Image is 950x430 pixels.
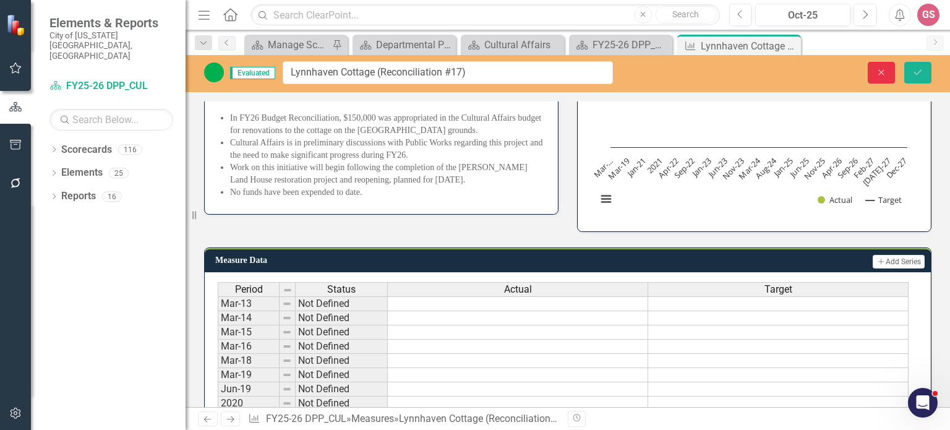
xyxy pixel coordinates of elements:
a: FY25-26 DPP_CUL [572,37,669,53]
td: Not Defined [296,296,388,311]
td: Mar-18 [218,354,280,368]
img: 8DAGhfEEPCf229AAAAAElFTkSuQmCC [282,398,292,408]
text: Aug-24 [753,155,779,181]
a: Scorecards [61,143,112,157]
text: Jun-23 [705,155,730,180]
input: Search Below... [49,109,173,131]
td: Not Defined [296,354,388,368]
div: Lynnhaven Cottage (Reconciliation #17) [701,38,798,54]
a: Manage Scorecards [247,37,329,53]
li: In FY26 Budget Reconciliation, $150,000 was appropriated in the Cultural Affairs budget for renov... [230,112,545,137]
div: Cultural Affairs [484,37,561,53]
a: Departmental Performance Plans - 3 Columns [356,37,453,53]
div: » » [248,412,558,426]
img: On Target [204,62,224,82]
div: FY25-26 DPP_CUL [593,37,669,53]
text: Nov-23 [720,155,746,181]
a: Measures [351,413,394,424]
button: Search [655,6,717,24]
div: Oct-25 [760,8,846,23]
text: [DATE]-27 [860,155,893,188]
a: Cultural Affairs [464,37,561,53]
text: Feb-27 [851,155,876,181]
img: 8DAGhfEEPCf229AAAAAElFTkSuQmCC [282,327,292,337]
text: 2021 [644,155,665,176]
text: Sep-26 [835,155,860,181]
button: Show Actual [818,194,852,205]
li: No funds have been expended to date. [230,186,545,199]
span: Actual [504,284,532,295]
td: Mar-15 [218,325,280,340]
td: Not Defined [296,311,388,325]
img: ClearPoint Strategy [6,14,28,36]
text: Jan-21 [623,155,648,180]
div: 116 [118,144,142,155]
text: Jun-25 [786,155,811,180]
span: Period [235,284,263,295]
img: 8DAGhfEEPCf229AAAAAElFTkSuQmCC [282,313,292,323]
img: 8DAGhfEEPCf229AAAAAElFTkSuQmCC [282,384,292,394]
li: Cultural Affairs is in preliminary discussions with Public Works regarding this project and the n... [230,137,545,161]
text: Dec-27 [884,155,909,181]
img: 8DAGhfEEPCf229AAAAAElFTkSuQmCC [282,370,292,380]
input: This field is required [283,61,613,84]
iframe: Intercom live chat [908,388,938,418]
div: 16 [102,191,122,202]
td: Mar-19 [218,368,280,382]
td: Not Defined [296,340,388,354]
text: Mar-… [591,155,616,180]
div: Chart. Highcharts interactive chart. [591,33,918,218]
td: Jun-19 [218,382,280,397]
td: Not Defined [296,397,388,411]
td: Not Defined [296,325,388,340]
a: Elements [61,166,103,180]
span: Elements & Reports [49,15,173,30]
td: Mar-14 [218,311,280,325]
text: Apr-22 [656,155,680,180]
input: Search ClearPoint... [250,4,719,26]
button: View chart menu, Chart [597,191,615,208]
svg: Interactive chart [591,33,914,218]
div: Departmental Performance Plans - 3 Columns [376,37,453,53]
text: Nov-25 [802,155,828,181]
td: Not Defined [296,368,388,382]
text: Jan-25 [771,155,795,180]
span: Evaluated [230,67,275,79]
text: Mar-19 [606,155,631,181]
button: Add Series [873,255,925,269]
text: Sep-22 [672,155,697,181]
img: 8DAGhfEEPCf229AAAAAElFTkSuQmCC [282,356,292,366]
img: 8DAGhfEEPCf229AAAAAElFTkSuQmCC [282,299,292,309]
small: City of [US_STATE][GEOGRAPHIC_DATA], [GEOGRAPHIC_DATA] [49,30,173,61]
td: Mar-16 [218,340,280,354]
a: FY25-26 DPP_CUL [49,79,173,93]
text: Jan-23 [689,155,714,180]
div: 25 [109,168,129,178]
span: Search [672,9,699,19]
li: Work on this initiative will begin following the completion of the [PERSON_NAME] Land House resto... [230,161,545,186]
a: FY25-26 DPP_CUL [266,413,346,424]
text: Apr-26 [819,155,844,180]
button: GS [917,4,939,26]
button: Oct-25 [755,4,850,26]
a: Reports [61,189,96,204]
div: Lynnhaven Cottage (Reconciliation #17) [399,413,574,424]
h3: Measure Data [215,256,569,265]
text: Mar-24 [736,155,763,181]
span: Status [327,284,356,295]
span: Target [764,284,792,295]
img: 8DAGhfEEPCf229AAAAAElFTkSuQmCC [282,342,292,351]
button: Show Target [866,194,902,205]
img: 8DAGhfEEPCf229AAAAAElFTkSuQmCC [283,285,293,295]
td: 2020 [218,397,280,411]
td: Mar-13 [218,296,280,311]
div: Manage Scorecards [268,37,329,53]
td: Not Defined [296,382,388,397]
